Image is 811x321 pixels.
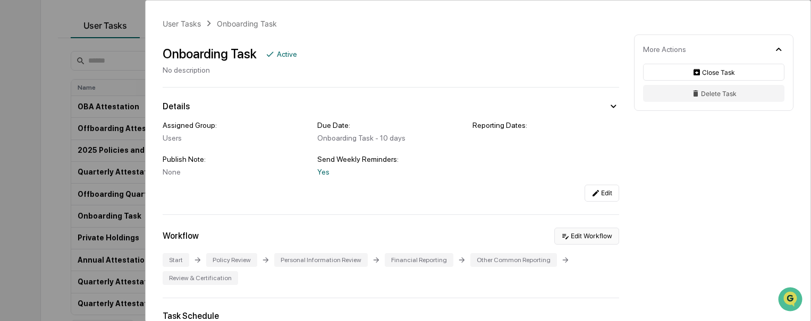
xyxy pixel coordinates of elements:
div: Reporting Dates: [472,121,619,129]
span: [PERSON_NAME] [33,164,86,173]
div: Start [163,253,189,267]
span: Preclearance [21,237,69,248]
img: 1746055101610-c473b297-6a78-478c-a979-82029cc54cd1 [21,165,30,173]
div: More Actions [643,45,686,54]
p: How can we help? [11,42,193,59]
span: Pylon [106,242,129,250]
div: We're available if you need us! [48,112,146,120]
button: Start new chat [181,105,193,117]
div: Send Weekly Reminders: [317,155,464,163]
div: Other Common Reporting [470,253,557,267]
img: Jack Rasmussen [11,183,28,200]
a: Powered byPylon [75,242,129,250]
div: Publish Note: [163,155,309,163]
img: 1746055101610-c473b297-6a78-478c-a979-82029cc54cd1 [11,101,30,120]
div: Workflow [163,231,199,241]
div: Onboarding Task - 10 days [317,134,464,142]
span: • [88,164,92,173]
div: Onboarding Task [217,19,277,28]
img: 8933085812038_c878075ebb4cc5468115_72.jpg [22,101,41,120]
div: User Tasks [163,19,201,28]
div: Past conversations [11,138,71,146]
span: [DATE] [94,164,116,173]
button: Edit [585,185,619,202]
img: Greenboard [11,11,32,32]
span: [DATE] [94,193,116,202]
div: Personal Information Review [274,253,368,267]
div: Users [163,134,309,142]
div: Active [277,50,297,58]
div: Policy Review [206,253,257,267]
div: Task Schedule [163,311,619,321]
div: None [163,168,309,176]
span: [PERSON_NAME] [33,193,86,202]
div: Onboarding Task [163,46,257,62]
div: Assigned Group: [163,121,309,129]
div: Start new chat [48,101,174,112]
img: Jack Rasmussen [11,154,28,171]
div: Details [163,101,190,111]
div: No description [163,66,297,74]
button: Close Task [643,64,784,81]
button: See all [165,136,193,149]
div: Financial Reporting [385,253,453,267]
a: 🖐️Preclearance [6,233,73,252]
img: 1746055101610-c473b297-6a78-478c-a979-82029cc54cd1 [21,194,30,202]
span: Attestations [88,237,132,248]
div: Review & Certification [163,271,238,285]
iframe: Open customer support [777,286,806,315]
span: • [88,193,92,202]
div: Yes [317,168,464,176]
button: Edit Workflow [554,228,619,245]
div: Due Date: [317,121,464,129]
button: Delete Task [643,85,784,102]
a: 🗄️Attestations [73,233,136,252]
